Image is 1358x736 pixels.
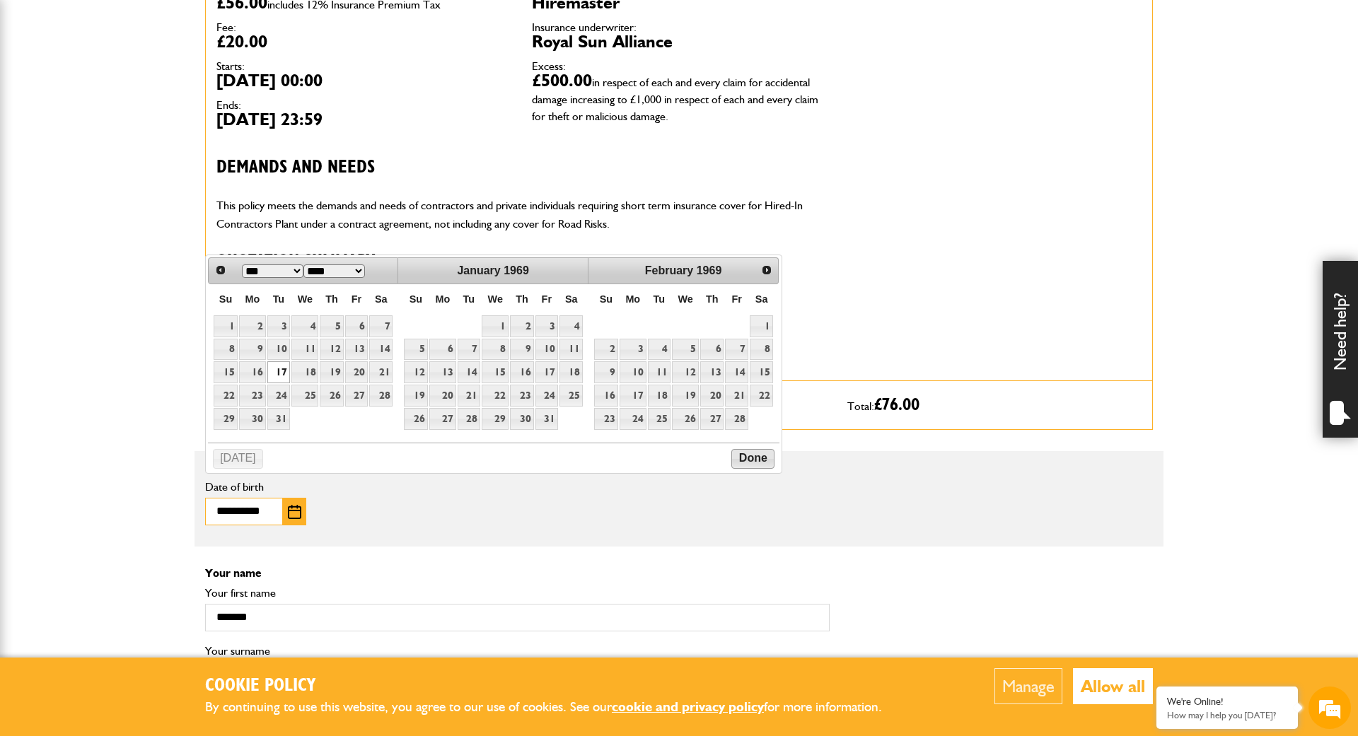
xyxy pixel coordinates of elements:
a: 25 [648,408,671,430]
em: Start Chat [192,436,257,455]
a: 19 [320,361,343,383]
a: 20 [345,361,368,383]
a: 1 [482,315,509,337]
p: By continuing to use this website, you agree to our use of cookies. See our for more information. [205,696,905,718]
a: 12 [320,339,343,361]
a: 17 [620,385,646,407]
span: Monday [245,293,260,305]
a: 22 [750,385,773,407]
a: 4 [648,339,671,361]
a: 8 [750,339,773,361]
label: Your first name [205,588,830,599]
a: 26 [320,385,343,407]
span: Saturday [565,293,578,305]
span: Saturday [755,293,768,305]
a: 23 [594,408,618,430]
div: Chat with us now [74,79,238,98]
dt: Fee: [216,22,511,33]
span: in respect of each and every claim for accidental damage increasing to £1,000 in respect of each ... [532,76,818,123]
a: 17 [267,361,291,383]
span: January [457,264,500,276]
a: 28 [369,385,393,407]
dt: Excess: [532,61,826,72]
span: February [645,264,693,276]
a: 13 [345,339,368,361]
a: 2 [594,339,618,361]
a: 12 [672,361,699,383]
span: Wednesday [488,293,503,305]
a: 29 [214,408,238,430]
a: 19 [404,385,428,407]
a: 1 [214,315,238,337]
a: 11 [648,361,671,383]
p: How may I help you today? [1167,710,1287,720]
a: 4 [291,315,318,337]
a: 15 [214,361,238,383]
span: Tuesday [654,293,666,305]
a: 8 [214,339,238,361]
a: 9 [239,339,265,361]
a: 20 [700,385,724,407]
a: 4 [559,315,583,337]
a: 16 [594,385,618,407]
a: 14 [369,339,393,361]
a: 16 [510,361,533,383]
img: d_20077148190_company_1631870298795_20077148190 [24,78,59,98]
a: 22 [214,385,238,407]
a: 7 [458,339,481,361]
span: Next [761,264,772,276]
a: 6 [345,315,368,337]
span: Friday [352,293,361,305]
span: Thursday [706,293,719,305]
a: 11 [559,339,583,361]
a: 9 [594,361,618,383]
a: 16 [239,361,265,383]
a: 24 [535,385,559,407]
span: Friday [542,293,552,305]
span: Sunday [219,293,232,305]
span: Saturday [375,293,388,305]
dd: £20.00 [216,33,511,50]
a: 3 [535,315,559,337]
div: Need help? [1323,261,1358,438]
a: 15 [482,361,509,383]
a: 5 [672,339,699,361]
span: 1969 [504,264,529,276]
a: 11 [291,339,318,361]
a: 26 [672,408,699,430]
a: 19 [672,385,699,407]
button: [DATE] [213,449,264,469]
h3: Demands and needs [216,157,826,179]
a: 17 [535,361,559,383]
input: Enter your phone number [18,214,258,245]
a: 28 [458,408,481,430]
span: Thursday [516,293,528,305]
span: Monday [435,293,450,305]
span: £ [874,397,919,414]
a: 22 [482,385,509,407]
dt: Ends: [216,100,511,111]
span: Monday [625,293,640,305]
a: 21 [725,385,748,407]
textarea: Type your message and hit 'Enter' [18,256,258,424]
span: Tuesday [273,293,285,305]
a: 2 [510,315,533,337]
a: 18 [648,385,671,407]
a: Next [756,259,777,280]
a: 28 [725,408,748,430]
label: Date of birth [205,481,830,493]
input: Enter your email address [18,173,258,204]
a: 26 [404,408,428,430]
a: 14 [725,361,748,383]
div: Minimize live chat window [232,7,266,41]
button: Manage [994,668,1062,704]
a: cookie and privacy policy [612,699,764,715]
span: Friday [732,293,742,305]
a: 12 [404,361,428,383]
a: 27 [429,408,455,430]
div: We're Online! [1167,696,1287,708]
a: 21 [369,361,393,383]
span: Sunday [600,293,613,305]
dt: Insurance underwriter: [532,22,826,33]
a: 23 [239,385,265,407]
